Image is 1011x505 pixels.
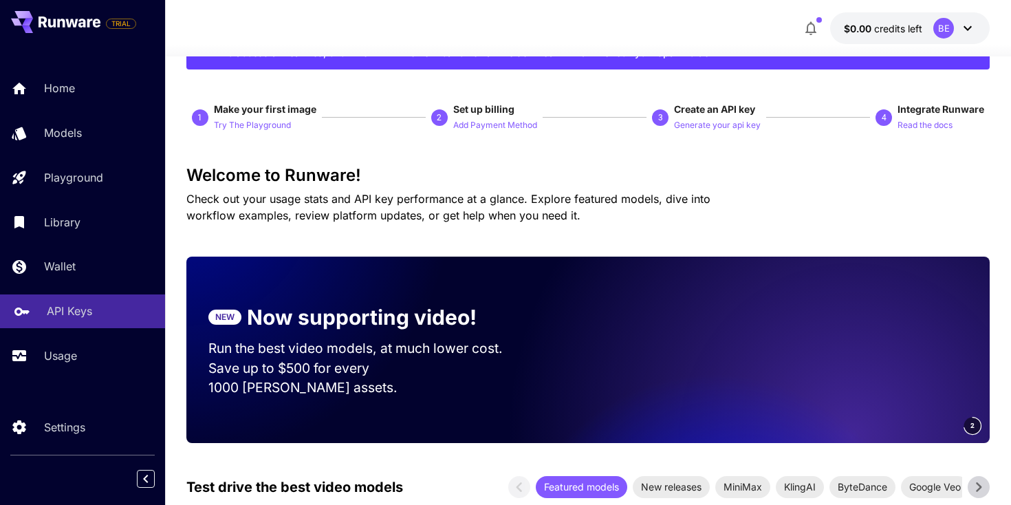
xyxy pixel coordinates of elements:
[44,80,75,96] p: Home
[933,18,954,39] div: BE
[674,119,761,132] p: Generate your api key
[44,258,76,275] p: Wallet
[901,480,969,494] span: Google Veo
[898,116,953,133] button: Read the docs
[215,311,235,323] p: NEW
[247,302,477,333] p: Now supporting video!
[776,480,824,494] span: KlingAI
[453,116,537,133] button: Add Payment Method
[633,480,710,494] span: New releases
[829,480,895,494] span: ByteDance
[633,476,710,498] div: New releases
[844,21,922,36] div: $0.00
[829,476,895,498] div: ByteDance
[898,103,984,115] span: Integrate Runware
[437,111,442,124] p: 2
[186,192,710,222] span: Check out your usage stats and API key performance at a glance. Explore featured models, dive int...
[44,169,103,186] p: Playground
[715,476,770,498] div: MiniMax
[137,470,155,488] button: Collapse sidebar
[874,23,922,34] span: credits left
[107,19,135,29] span: TRIAL
[214,116,291,133] button: Try The Playground
[536,480,627,494] span: Featured models
[453,103,514,115] span: Set up billing
[453,119,537,132] p: Add Payment Method
[208,358,529,398] p: Save up to $500 for every 1000 [PERSON_NAME] assets.
[186,477,403,497] p: Test drive the best video models
[844,23,874,34] span: $0.00
[536,476,627,498] div: Featured models
[44,419,85,436] p: Settings
[47,303,92,319] p: API Keys
[776,476,824,498] div: KlingAI
[658,111,663,124] p: 3
[970,420,975,431] span: 2
[186,166,990,185] h3: Welcome to Runware!
[214,119,291,132] p: Try The Playground
[44,214,80,230] p: Library
[898,119,953,132] p: Read the docs
[214,103,316,115] span: Make your first image
[208,339,529,358] p: Run the best video models, at much lower cost.
[674,103,755,115] span: Create an API key
[106,15,136,32] span: Add your payment card to enable full platform functionality.
[674,116,761,133] button: Generate your api key
[830,12,990,44] button: $0.00BE
[197,111,202,124] p: 1
[882,111,887,124] p: 4
[44,347,77,364] p: Usage
[44,125,82,141] p: Models
[715,480,770,494] span: MiniMax
[147,466,165,491] div: Collapse sidebar
[901,476,969,498] div: Google Veo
